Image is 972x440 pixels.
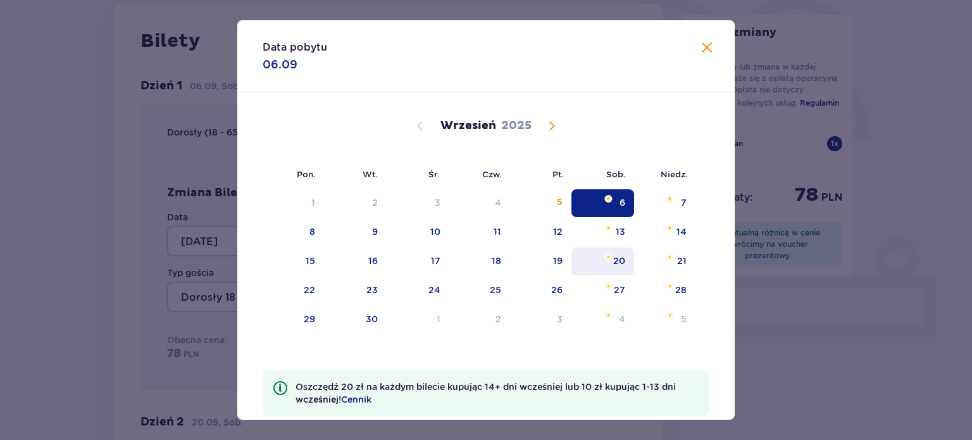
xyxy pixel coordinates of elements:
[324,189,387,217] td: Not available. wtorek, 2 września 2025
[311,196,315,209] div: 1
[449,306,511,334] td: czwartek, 2 października 2025
[428,284,440,296] div: 24
[510,248,571,275] td: piątek, 19 września 2025
[363,169,378,179] small: Wt.
[661,169,688,179] small: Niedz.
[304,313,315,325] div: 29
[437,313,440,325] div: 1
[552,169,564,179] small: Pt.
[428,169,440,179] small: Śr.
[571,306,634,334] td: sobota, 4 października 2025
[431,255,440,267] div: 17
[366,313,378,325] div: 30
[620,196,625,209] div: 6
[613,255,625,267] div: 20
[387,218,449,246] td: środa, 10 września 2025
[495,196,501,209] div: 4
[571,189,634,217] td: Selected. sobota, 6 września 2025
[324,306,387,334] td: wtorek, 30 września 2025
[634,189,695,217] td: niedziela, 7 września 2025
[490,284,501,296] div: 25
[372,225,378,238] div: 9
[366,284,378,296] div: 23
[263,57,297,72] p: 06.09
[494,225,501,238] div: 11
[435,196,440,209] div: 3
[634,218,695,246] td: niedziela, 14 września 2025
[449,277,511,305] td: czwartek, 25 września 2025
[309,225,315,238] div: 8
[571,218,634,246] td: sobota, 13 września 2025
[368,255,378,267] div: 16
[324,218,387,246] td: wtorek, 9 września 2025
[634,306,695,334] td: niedziela, 5 października 2025
[553,255,563,267] div: 19
[606,169,626,179] small: Sob.
[571,248,634,275] td: sobota, 20 września 2025
[501,118,532,134] p: 2025
[296,380,699,406] p: Oszczędź 20 zł na każdym bilecie kupując 14+ dni wcześniej lub 10 zł kupując 1-13 dni wcześniej!
[387,306,449,334] td: środa, 1 października 2025
[430,225,440,238] div: 10
[619,313,625,325] div: 4
[449,218,511,246] td: czwartek, 11 września 2025
[557,196,563,209] div: 5
[263,248,324,275] td: poniedziałek, 15 września 2025
[263,306,324,334] td: poniedziałek, 29 września 2025
[557,313,563,325] div: 3
[449,189,511,217] td: Not available. czwartek, 4 września 2025
[304,284,315,296] div: 22
[387,189,449,217] td: Not available. środa, 3 września 2025
[553,225,563,238] div: 12
[306,255,315,267] div: 15
[341,393,371,406] a: Cennik
[387,277,449,305] td: środa, 24 września 2025
[387,248,449,275] td: środa, 17 września 2025
[263,218,324,246] td: poniedziałek, 8 września 2025
[324,277,387,305] td: wtorek, 23 września 2025
[263,41,327,54] p: Data pobytu
[616,225,625,238] div: 13
[510,218,571,246] td: piątek, 12 września 2025
[297,169,316,179] small: Pon.
[571,277,634,305] td: sobota, 27 września 2025
[372,196,378,209] div: 2
[263,189,324,217] td: Not available. poniedziałek, 1 września 2025
[263,277,324,305] td: poniedziałek, 22 września 2025
[551,284,563,296] div: 26
[495,313,501,325] div: 2
[510,277,571,305] td: piątek, 26 września 2025
[510,306,571,334] td: piątek, 3 października 2025
[614,284,625,296] div: 27
[634,248,695,275] td: niedziela, 21 września 2025
[324,248,387,275] td: wtorek, 16 września 2025
[634,277,695,305] td: niedziela, 28 września 2025
[510,189,571,217] td: piątek, 5 września 2025
[492,255,501,267] div: 18
[482,169,502,179] small: Czw.
[440,118,496,134] p: Wrzesień
[449,248,511,275] td: czwartek, 18 września 2025
[237,93,735,355] div: Calendar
